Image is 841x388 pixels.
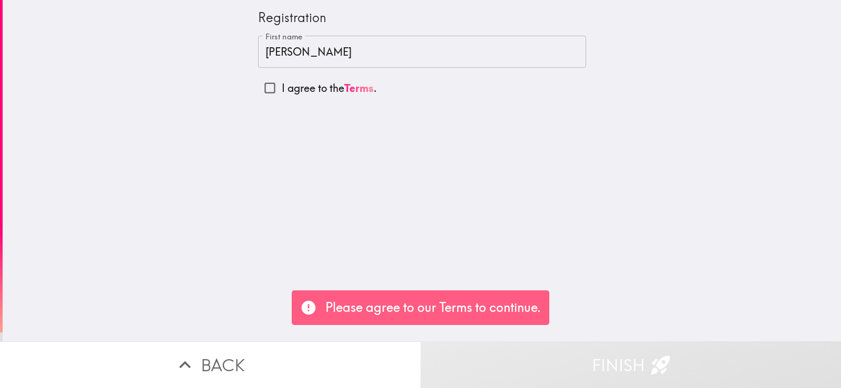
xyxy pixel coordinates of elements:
p: I agree to the . [282,81,377,96]
label: First name [265,31,303,43]
button: Finish [420,341,841,388]
a: Terms [344,81,374,95]
p: Please agree to our Terms to continue. [325,299,541,317]
div: Registration [258,9,586,27]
